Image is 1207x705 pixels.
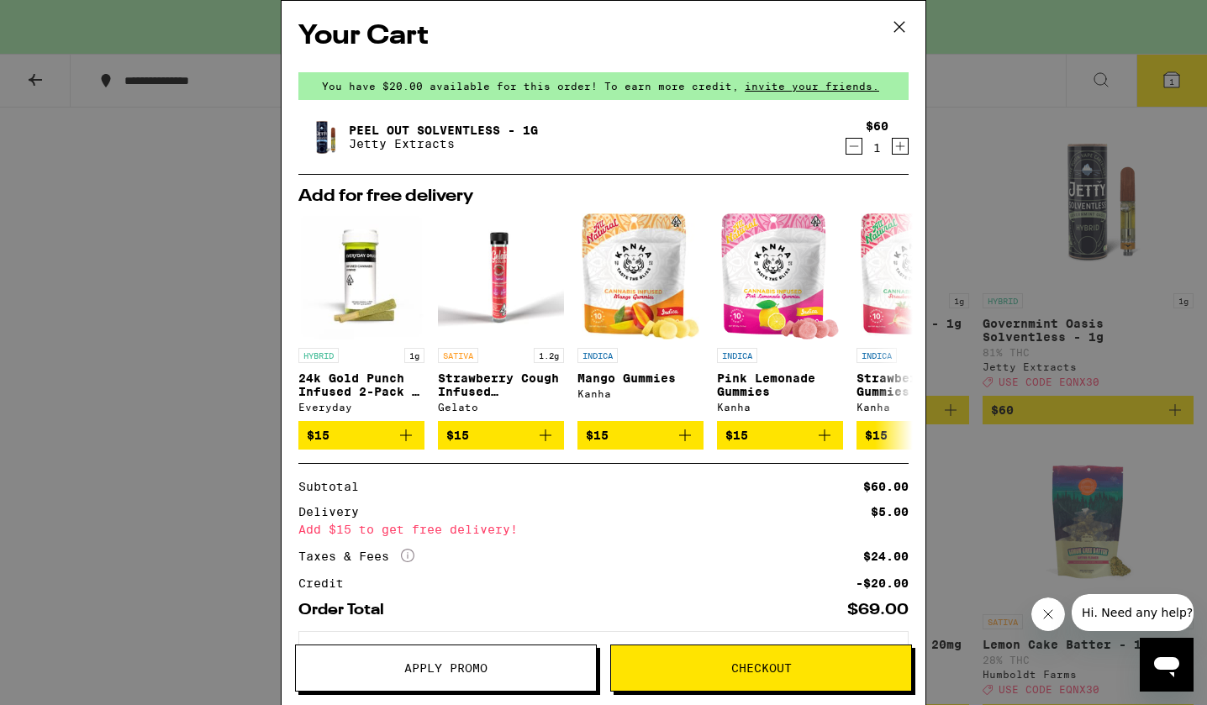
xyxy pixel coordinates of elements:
[847,602,909,618] div: $69.00
[1140,638,1194,692] iframe: Button to launch messaging window
[717,402,843,413] div: Kanha
[298,481,371,492] div: Subtotal
[577,388,704,399] div: Kanha
[298,523,909,535] div: Add $15 to get free delivery!
[717,421,843,450] button: Add to bag
[863,550,909,562] div: $24.00
[866,141,888,155] div: 1
[404,348,424,363] p: 1g
[731,662,792,674] span: Checkout
[298,577,356,589] div: Credit
[856,213,983,421] a: Open page for Strawberry Gummies from Kanha
[298,72,909,100] div: You have $20.00 available for this order! To earn more credit,invite your friends.
[892,138,909,155] button: Increment
[577,371,704,385] p: Mango Gummies
[438,402,564,413] div: Gelato
[295,644,597,692] button: Apply Promo
[446,429,469,442] span: $15
[721,213,839,339] img: Kanha - Pink Lemonade Gummies
[610,644,912,692] button: Checkout
[846,138,862,155] button: Decrement
[739,81,885,92] span: invite your friends.
[856,371,983,398] p: Strawberry Gummies
[863,481,909,492] div: $60.00
[856,402,983,413] div: Kanha
[1031,597,1065,631] iframe: Close message
[861,213,978,339] img: Kanha - Strawberry Gummies
[298,213,424,339] img: Everyday - 24k Gold Punch Infused 2-Pack - 1g
[865,429,888,442] span: $15
[582,213,699,339] img: Kanha - Mango Gummies
[534,348,564,363] p: 1.2g
[871,506,909,518] div: $5.00
[298,602,396,618] div: Order Total
[349,137,538,150] p: Jetty Extracts
[298,549,414,564] div: Taxes & Fees
[438,213,564,339] img: Gelato - Strawberry Cough Infused Lolli's - 1.2g
[307,429,329,442] span: $15
[717,348,757,363] p: INDICA
[438,213,564,421] a: Open page for Strawberry Cough Infused Lolli's - 1.2g from Gelato
[438,371,564,398] p: Strawberry Cough Infused [PERSON_NAME]'s - 1.2g
[717,371,843,398] p: Pink Lemonade Gummies
[298,371,424,398] p: 24k Gold Punch Infused 2-Pack - 1g
[298,18,909,55] h2: Your Cart
[577,421,704,450] button: Add to bag
[298,188,909,205] h2: Add for free delivery
[725,429,748,442] span: $15
[438,421,564,450] button: Add to bag
[856,421,983,450] button: Add to bag
[404,662,488,674] span: Apply Promo
[298,506,371,518] div: Delivery
[349,124,538,137] a: Peel Out Solventless - 1g
[438,348,478,363] p: SATIVA
[856,577,909,589] div: -$20.00
[298,402,424,413] div: Everyday
[577,213,704,421] a: Open page for Mango Gummies from Kanha
[298,113,345,160] img: Peel Out Solventless - 1g
[866,119,888,133] div: $60
[717,213,843,421] a: Open page for Pink Lemonade Gummies from Kanha
[1072,594,1194,631] iframe: Message from company
[586,429,609,442] span: $15
[298,421,424,450] button: Add to bag
[856,348,897,363] p: INDICA
[298,213,424,421] a: Open page for 24k Gold Punch Infused 2-Pack - 1g from Everyday
[322,81,739,92] span: You have $20.00 available for this order! To earn more credit,
[298,348,339,363] p: HYBRID
[577,348,618,363] p: INDICA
